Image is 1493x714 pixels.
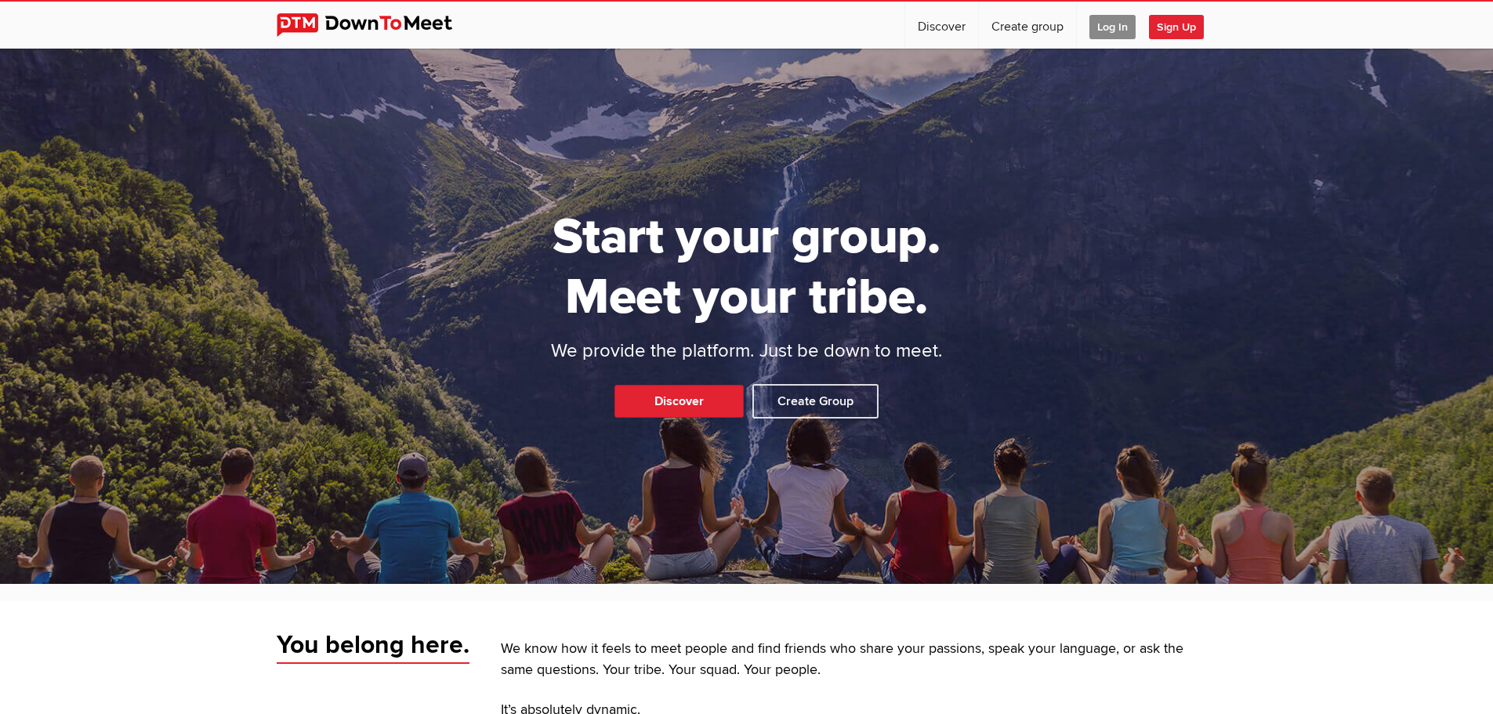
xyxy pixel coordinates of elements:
[905,2,978,49] a: Discover
[1077,2,1148,49] a: Log In
[979,2,1076,49] a: Create group
[492,207,1002,328] h1: Start your group. Meet your tribe.
[501,639,1217,681] p: We know how it feels to meet people and find friends who share your passions, speak your language...
[752,384,879,419] a: Create Group
[614,385,744,418] a: Discover
[1149,2,1216,49] a: Sign Up
[1149,15,1204,39] span: Sign Up
[1089,15,1136,39] span: Log In
[277,13,477,37] img: DownToMeet
[277,629,469,664] span: You belong here.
